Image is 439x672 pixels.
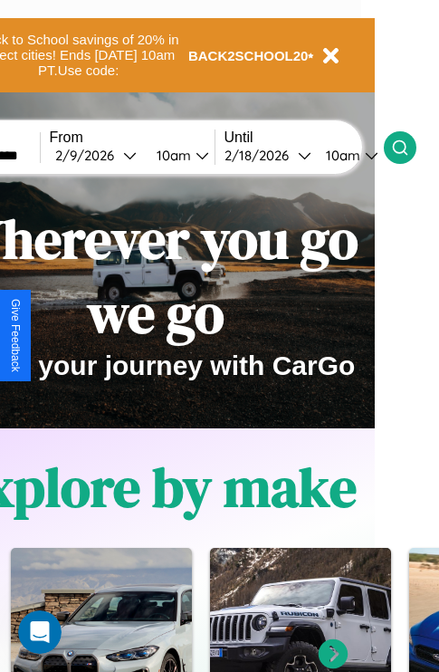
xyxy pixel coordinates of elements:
label: From [50,130,215,146]
b: BACK2SCHOOL20 [188,48,309,63]
div: Give Feedback [9,299,22,372]
iframe: Intercom live chat [18,610,62,654]
label: Until [224,130,384,146]
button: 10am [142,146,215,165]
div: 2 / 18 / 2026 [224,147,298,164]
div: 2 / 9 / 2026 [55,147,123,164]
button: 2/9/2026 [50,146,142,165]
div: 10am [148,147,196,164]
button: 10am [311,146,384,165]
div: 10am [317,147,365,164]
